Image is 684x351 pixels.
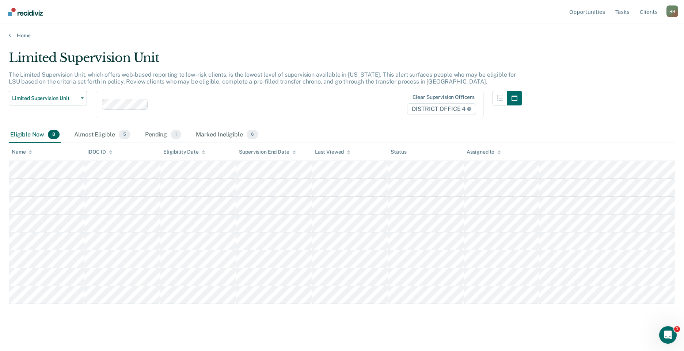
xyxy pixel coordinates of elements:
div: Last Viewed [315,149,350,155]
a: Home [9,32,675,39]
div: Limited Supervision Unit [9,50,522,71]
div: Pending1 [144,127,183,143]
span: 1 [171,130,181,139]
div: IDOC ID [87,149,112,155]
div: Almost Eligible5 [73,127,132,143]
div: Eligible Now8 [9,127,61,143]
span: 1 [674,326,680,332]
div: Clear supervision officers [413,94,475,100]
p: The Limited Supervision Unit, which offers web-based reporting to low-risk clients, is the lowest... [9,71,516,85]
div: Assigned to [467,149,501,155]
img: Recidiviz [8,8,43,16]
div: Eligibility Date [163,149,205,155]
div: Name [12,149,32,155]
span: DISTRICT OFFICE 4 [407,103,476,115]
div: H H [666,5,678,17]
button: Limited Supervision Unit [9,91,87,105]
span: 8 [48,130,60,139]
button: Profile dropdown button [666,5,678,17]
iframe: Intercom live chat [659,326,677,344]
div: Supervision End Date [239,149,296,155]
div: Status [391,149,406,155]
span: 6 [247,130,258,139]
span: Limited Supervision Unit [12,95,78,101]
div: Marked Ineligible6 [194,127,260,143]
span: 5 [119,130,130,139]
